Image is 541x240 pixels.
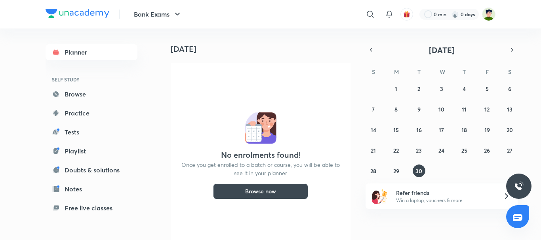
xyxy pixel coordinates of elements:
[390,103,402,115] button: September 8, 2025
[370,167,376,175] abbr: September 28, 2025
[416,126,422,134] abbr: September 16, 2025
[514,181,524,191] img: ttu
[413,82,425,95] button: September 2, 2025
[46,9,109,18] img: Company Logo
[413,144,425,157] button: September 23, 2025
[367,144,380,157] button: September 21, 2025
[461,147,467,154] abbr: September 25, 2025
[371,126,376,134] abbr: September 14, 2025
[400,8,413,21] button: avatar
[221,150,301,160] h4: No enrolments found!
[129,6,187,22] button: Bank Exams
[508,85,511,93] abbr: September 6, 2025
[46,105,137,121] a: Practice
[213,183,308,199] button: Browse now
[372,188,388,204] img: referral
[413,164,425,177] button: September 30, 2025
[245,112,276,144] img: No events
[393,126,399,134] abbr: September 15, 2025
[395,85,397,93] abbr: September 1, 2025
[482,8,495,21] img: Rahul B
[396,189,493,197] h6: Refer friends
[503,123,516,136] button: September 20, 2025
[390,82,402,95] button: September 1, 2025
[372,68,375,76] abbr: Sunday
[416,147,422,154] abbr: September 23, 2025
[439,126,444,134] abbr: September 17, 2025
[462,106,467,113] abbr: September 11, 2025
[46,73,137,86] h6: SELF STUDY
[507,106,512,113] abbr: September 13, 2025
[367,164,380,177] button: September 28, 2025
[377,44,507,55] button: [DATE]
[46,143,137,159] a: Playlist
[367,103,380,115] button: September 7, 2025
[484,106,490,113] abbr: September 12, 2025
[463,68,466,76] abbr: Thursday
[503,82,516,95] button: September 6, 2025
[451,10,459,18] img: streak
[417,85,420,93] abbr: September 2, 2025
[393,167,399,175] abbr: September 29, 2025
[458,123,471,136] button: September 18, 2025
[429,45,455,55] span: [DATE]
[417,68,421,76] abbr: Tuesday
[481,103,493,115] button: September 12, 2025
[481,144,493,157] button: September 26, 2025
[458,103,471,115] button: September 11, 2025
[171,44,357,54] h4: [DATE]
[484,126,490,134] abbr: September 19, 2025
[413,123,425,136] button: September 16, 2025
[463,85,466,93] abbr: September 4, 2025
[508,68,511,76] abbr: Saturday
[503,103,516,115] button: September 13, 2025
[46,86,137,102] a: Browse
[46,181,137,197] a: Notes
[46,200,137,216] a: Free live classes
[481,82,493,95] button: September 5, 2025
[394,68,399,76] abbr: Monday
[367,123,380,136] button: September 14, 2025
[486,85,489,93] abbr: September 5, 2025
[390,164,402,177] button: September 29, 2025
[440,85,443,93] abbr: September 3, 2025
[46,124,137,140] a: Tests
[393,147,399,154] abbr: September 22, 2025
[415,167,422,175] abbr: September 30, 2025
[458,82,471,95] button: September 4, 2025
[481,123,493,136] button: September 19, 2025
[507,126,513,134] abbr: September 20, 2025
[390,123,402,136] button: September 15, 2025
[435,144,448,157] button: September 24, 2025
[484,147,490,154] abbr: September 26, 2025
[440,68,445,76] abbr: Wednesday
[413,103,425,115] button: September 9, 2025
[435,103,448,115] button: September 10, 2025
[435,123,448,136] button: September 17, 2025
[507,147,512,154] abbr: September 27, 2025
[403,11,410,18] img: avatar
[486,68,489,76] abbr: Friday
[390,144,402,157] button: September 22, 2025
[396,197,493,204] p: Win a laptop, vouchers & more
[503,144,516,157] button: September 27, 2025
[372,106,375,113] abbr: September 7, 2025
[417,106,421,113] abbr: September 9, 2025
[46,9,109,20] a: Company Logo
[46,44,137,60] a: Planner
[435,82,448,95] button: September 3, 2025
[394,106,398,113] abbr: September 8, 2025
[438,106,444,113] abbr: September 10, 2025
[458,144,471,157] button: September 25, 2025
[46,162,137,178] a: Doubts & solutions
[180,161,341,177] p: Once you get enrolled to a batch or course, you will be able to see it in your planner
[371,147,376,154] abbr: September 21, 2025
[461,126,467,134] abbr: September 18, 2025
[438,147,444,154] abbr: September 24, 2025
